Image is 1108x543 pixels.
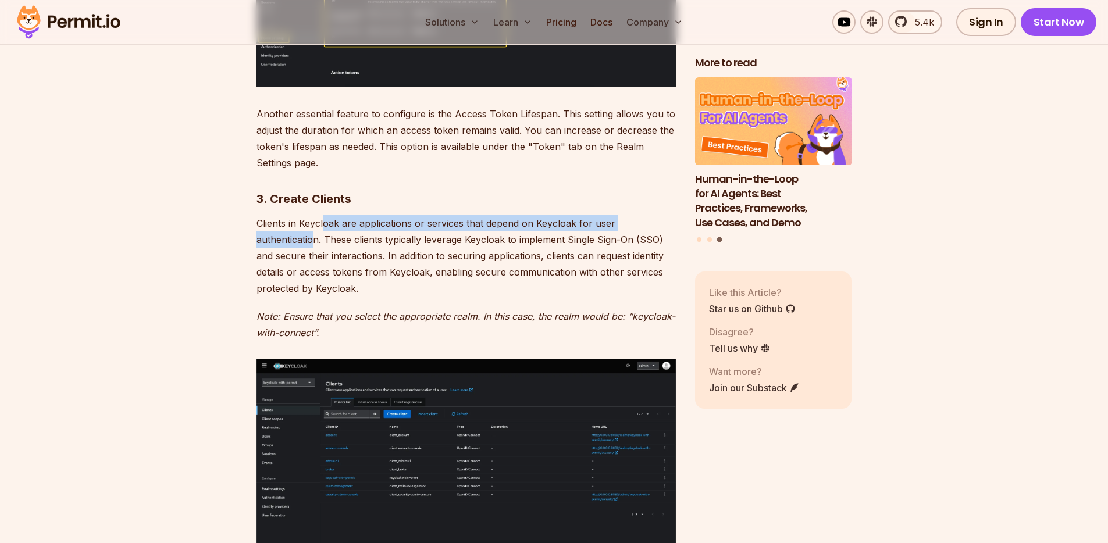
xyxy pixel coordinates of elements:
button: Go to slide 1 [697,237,701,242]
p: Clients in Keycloak are applications or services that depend on Keycloak for user authentication.... [256,215,676,296]
button: Company [622,10,687,34]
a: Tell us why [709,341,771,355]
a: Pricing [541,10,581,34]
a: Star us on Github [709,302,796,316]
a: Join our Substack [709,381,800,395]
strong: 3. Create Clients [256,192,351,206]
a: Human-in-the-Loop for AI Agents: Best Practices, Frameworks, Use Cases, and DemoHuman-in-the-Loop... [695,77,852,230]
a: 5.4k [888,10,942,34]
a: Docs [586,10,617,34]
span: 5.4k [908,15,934,29]
em: Note: Ensure that you select the appropriate realm. In this case, the realm would be: “keycloak-w... [256,310,675,338]
button: Go to slide 3 [717,237,722,242]
h3: Human-in-the-Loop for AI Agents: Best Practices, Frameworks, Use Cases, and Demo [695,172,852,230]
h2: More to read [695,56,852,70]
a: Sign In [956,8,1016,36]
button: Go to slide 2 [707,237,712,242]
button: Learn [489,10,537,34]
button: Solutions [421,10,484,34]
p: Another essential feature to configure is the Access Token Lifespan. This setting allows you to a... [256,106,676,171]
img: Permit logo [12,2,126,42]
li: 3 of 3 [695,77,852,230]
p: Like this Article? [709,285,796,299]
img: Human-in-the-Loop for AI Agents: Best Practices, Frameworks, Use Cases, and Demo [695,77,852,166]
div: Posts [695,77,852,244]
a: Start Now [1021,8,1097,36]
p: Want more? [709,365,800,378]
p: Disagree? [709,325,771,339]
